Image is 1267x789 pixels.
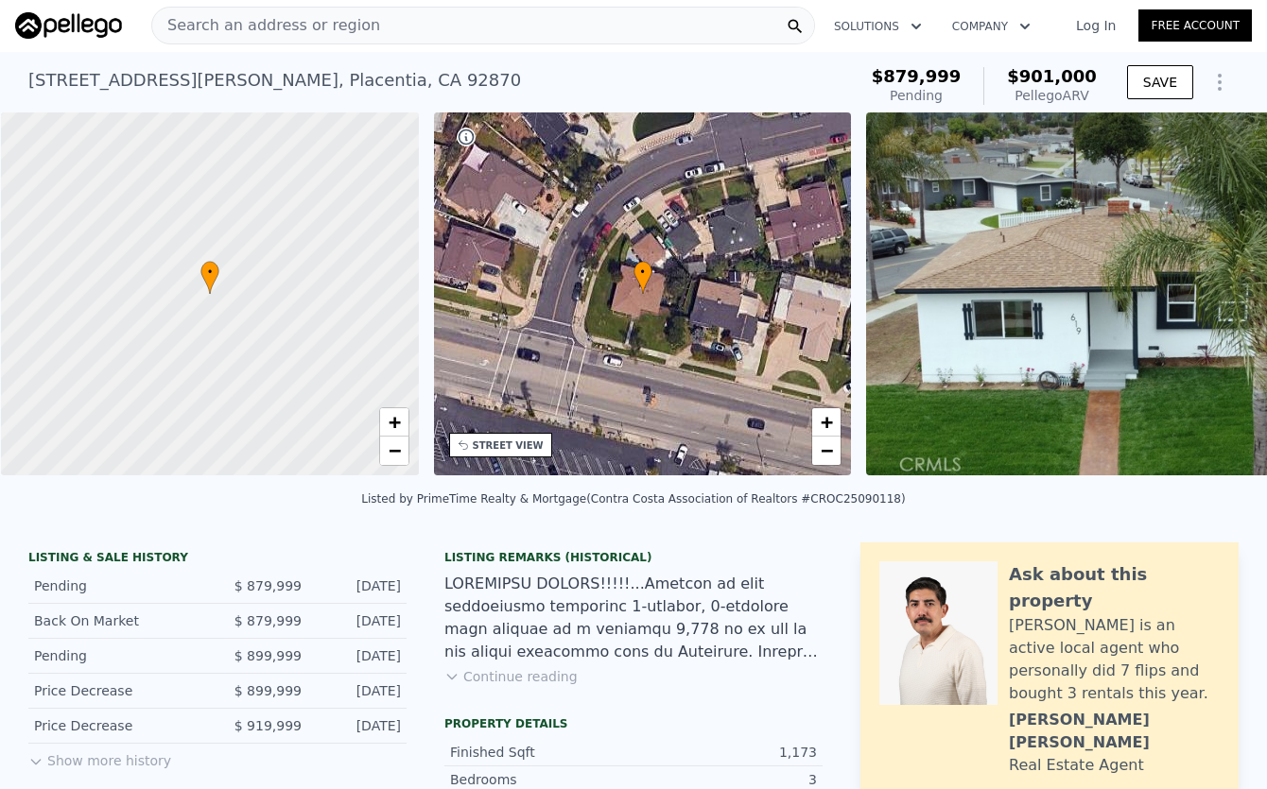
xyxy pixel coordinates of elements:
span: $ 879,999 [234,578,302,593]
div: [DATE] [317,681,401,700]
button: Solutions [819,9,937,43]
span: + [388,410,400,434]
span: • [633,264,652,281]
span: $ 899,999 [234,683,302,698]
div: Real Estate Agent [1009,754,1144,777]
button: Continue reading [444,667,578,686]
div: LISTING & SALE HISTORY [28,550,407,569]
a: Zoom out [380,437,408,465]
span: $ 919,999 [234,718,302,733]
span: $901,000 [1007,66,1097,86]
div: LOREMIPSU DOLORS!!!!!...Ametcon ad elit seddoeiusmo temporinc 1-utlabor, 0-etdolore magn aliquae ... [444,573,823,663]
button: Company [937,9,1046,43]
div: Price Decrease [34,716,202,735]
span: Search an address or region [152,14,380,37]
a: Free Account [1138,9,1252,42]
div: Listing Remarks (Historical) [444,550,823,565]
div: [DATE] [317,611,401,630]
a: Zoom in [812,408,841,437]
button: SAVE [1127,65,1193,99]
div: [DATE] [317,646,401,665]
img: Pellego [15,12,122,39]
a: Zoom out [812,437,841,465]
div: 3 [633,770,817,789]
div: [DATE] [317,716,401,735]
span: + [821,410,833,434]
button: Show more history [28,744,171,770]
div: Price Decrease [34,681,202,700]
span: $ 879,999 [234,613,302,628]
div: [STREET_ADDRESS][PERSON_NAME] , Placentia , CA 92870 [28,67,521,94]
div: Listed by PrimeTime Realty & Mortgage (Contra Costa Association of Realtors #CROC25090118) [361,492,905,506]
div: Pending [34,576,202,595]
div: Finished Sqft [450,743,633,762]
span: • [200,264,219,281]
div: Bedrooms [450,770,633,789]
a: Zoom in [380,408,408,437]
div: Back On Market [34,611,202,630]
div: STREET VIEW [473,438,544,453]
div: Pellego ARV [1007,86,1097,105]
div: Ask about this property [1009,561,1220,614]
span: $ 899,999 [234,648,302,663]
div: 1,173 [633,743,817,762]
div: [PERSON_NAME] is an active local agent who personally did 7 flips and bought 3 rentals this year. [1009,614,1220,705]
span: $879,999 [872,66,962,86]
div: Pending [872,86,962,105]
span: − [388,438,400,462]
div: Pending [34,646,202,665]
button: Show Options [1201,63,1239,101]
div: Property details [444,716,823,731]
div: • [633,261,652,294]
div: [DATE] [317,576,401,595]
a: Log In [1053,16,1138,35]
div: [PERSON_NAME] [PERSON_NAME] [1009,709,1220,754]
div: • [200,261,219,294]
span: − [821,438,833,462]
